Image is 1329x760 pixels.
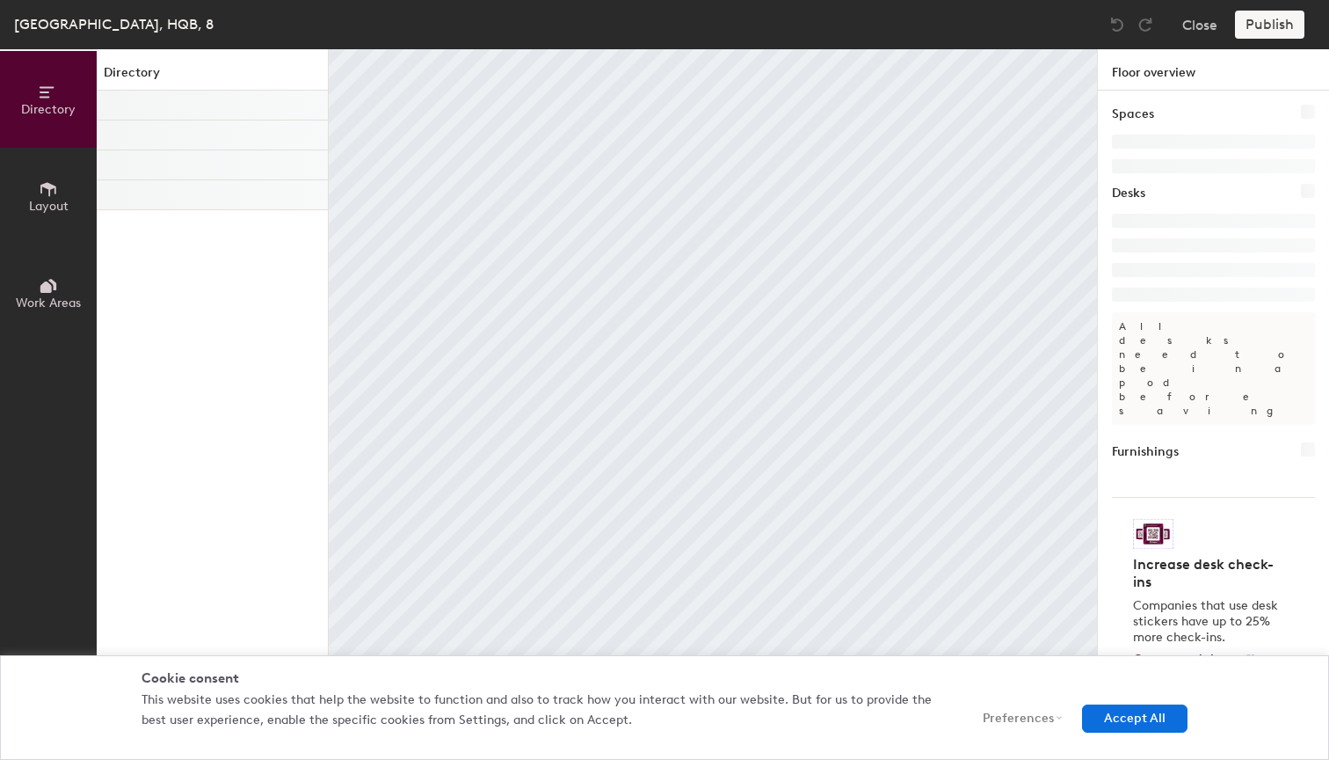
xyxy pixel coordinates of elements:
a: Get your stickers [1133,653,1257,668]
h4: Increase desk check-ins [1133,556,1283,591]
img: Sticker logo [1133,519,1173,549]
h1: Floor overview [1098,49,1329,91]
div: [GEOGRAPHIC_DATA], HQB, 8 [14,13,214,35]
span: Layout [29,199,69,214]
button: Accept All [1082,705,1187,733]
span: Work Areas [16,296,81,311]
span: Get your stickers [1133,652,1236,667]
h1: Desks [1112,184,1145,203]
p: This website uses cookies that help the website to function and also to track how you interact wi... [142,691,943,730]
canvas: Map [329,49,1097,760]
img: Undo [1108,16,1126,33]
p: All desks need to be in a pod before saving [1112,312,1315,425]
button: Preferences [961,705,1069,733]
h1: Furnishings [1112,442,1179,462]
button: Close [1182,11,1217,39]
div: Cookie consent [142,669,1187,688]
span: Directory [21,102,76,117]
p: Companies that use desk stickers have up to 25% more check-ins. [1133,598,1283,646]
img: Redo [1137,16,1154,33]
h1: Spaces [1112,105,1154,124]
h1: Directory [97,63,328,91]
